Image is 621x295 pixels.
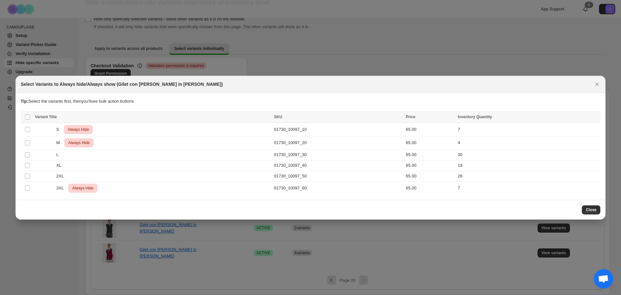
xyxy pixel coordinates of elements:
[56,162,65,169] span: XL
[272,171,404,181] td: 01730_10097_50
[456,149,600,160] td: 30
[406,115,415,119] span: Price
[593,80,602,89] button: Close
[21,98,600,105] p: Select the variants first, then you'll see bulk action buttons
[56,126,63,133] span: S
[272,160,404,171] td: 01730_10097_40
[56,152,62,158] span: L
[594,269,613,289] div: Aprire la chat
[404,136,456,149] td: 65.00
[272,181,404,195] td: 01730_10097_60
[404,160,456,171] td: 65.00
[56,185,67,191] span: 3XL
[456,160,600,171] td: 19
[456,136,600,149] td: 4
[582,205,600,214] button: Close
[404,171,456,181] td: 65.00
[272,136,404,149] td: 01730_10097_20
[56,173,67,179] span: 2XL
[404,149,456,160] td: 65.00
[71,184,95,192] span: Always Hide
[21,81,223,87] h2: Select Variants to Always hide/Always show (Gilet con [PERSON_NAME] in [PERSON_NAME])
[586,207,596,212] span: Close
[404,181,456,195] td: 65.00
[35,115,57,119] span: Variant Title
[456,171,600,181] td: 26
[404,123,456,136] td: 65.00
[456,181,600,195] td: 7
[274,115,282,119] span: SKU
[458,115,492,119] span: Inventory Quantity
[56,140,63,146] span: M
[272,123,404,136] td: 01730_10097_10
[456,123,600,136] td: 7
[272,149,404,160] td: 01730_10097_30
[67,139,91,147] span: Always Hide
[21,99,28,104] strong: Tip:
[66,126,90,133] span: Always Hide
